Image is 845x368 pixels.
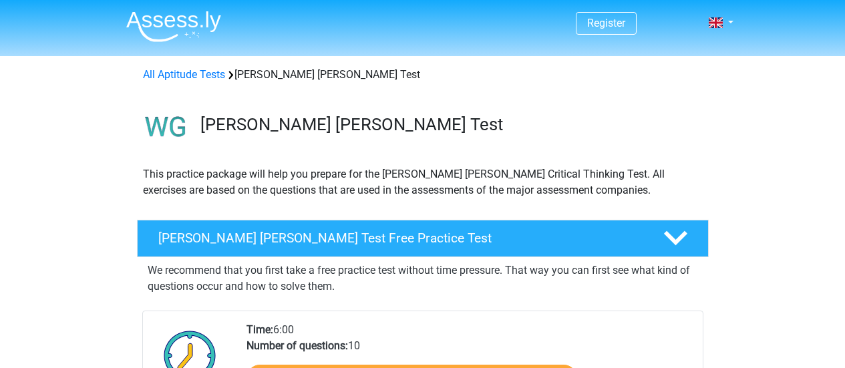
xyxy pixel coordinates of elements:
b: Number of questions: [246,339,348,352]
img: watson glaser test [138,99,194,156]
div: [PERSON_NAME] [PERSON_NAME] Test [138,67,708,83]
img: Assessly [126,11,221,42]
a: All Aptitude Tests [143,68,225,81]
h3: [PERSON_NAME] [PERSON_NAME] Test [200,114,698,135]
a: [PERSON_NAME] [PERSON_NAME] Test Free Practice Test [132,220,714,257]
p: This practice package will help you prepare for the [PERSON_NAME] [PERSON_NAME] Critical Thinking... [143,166,703,198]
h4: [PERSON_NAME] [PERSON_NAME] Test Free Practice Test [158,230,642,246]
p: We recommend that you first take a free practice test without time pressure. That way you can fir... [148,262,698,295]
b: Time: [246,323,273,336]
a: Register [587,17,625,29]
